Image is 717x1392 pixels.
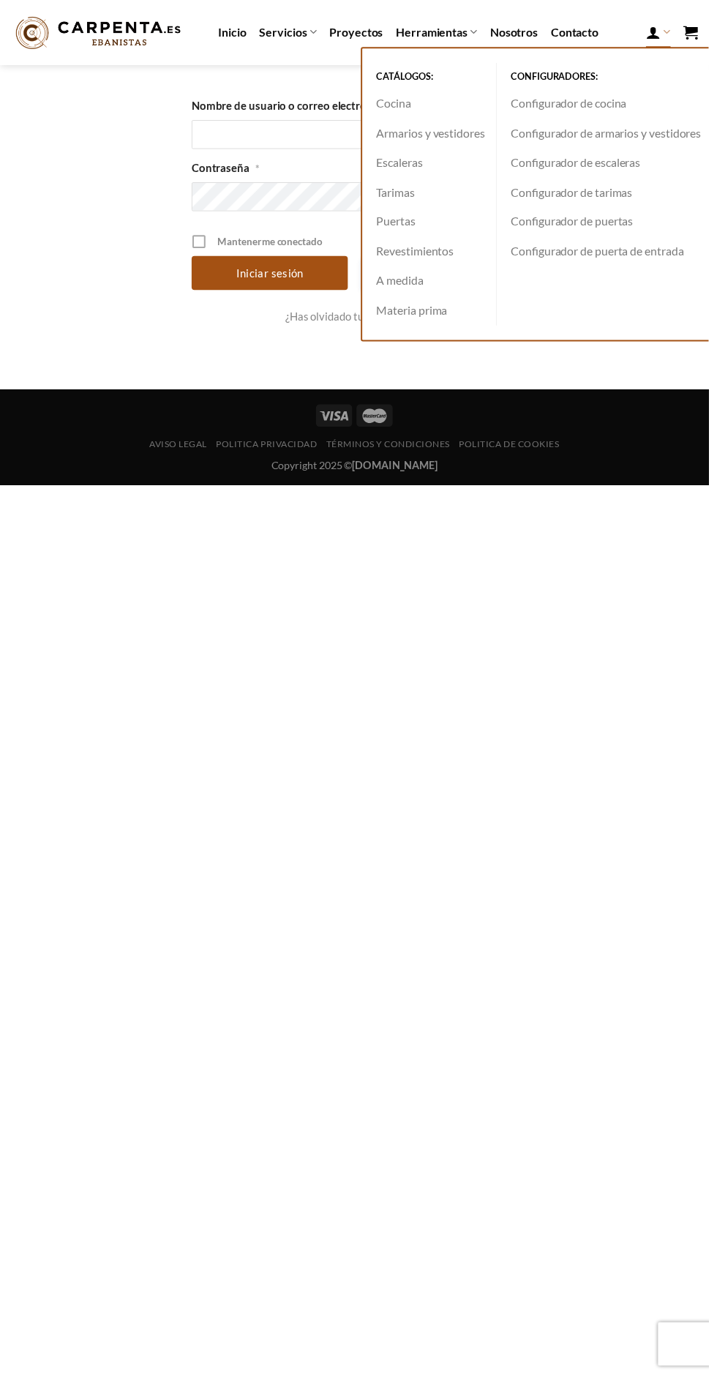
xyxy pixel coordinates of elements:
a: ¿Has olvidado tu contraseña? [194,312,523,328]
a: Herramientas [401,18,483,47]
a: A medida [374,269,495,299]
input: Iniciar sesión [194,259,352,293]
a: Inicio [220,20,249,46]
a: Configurador de cocina [510,90,713,120]
a: Configurador de tarimas [510,180,713,210]
a: Contacto [558,20,606,46]
a: Configurador de escaleras [510,150,713,180]
a: Proyectos [334,20,388,46]
a: Configurador de puertas [510,209,713,239]
a: Politica de cookies [465,444,566,454]
a: Nosotros [496,20,544,46]
a: Revestimientos [374,239,495,269]
a: Catálogos: [374,64,495,91]
a: Politica privacidad [219,444,321,454]
a: Configuradores: [510,64,713,91]
a: Términos y condiciones [330,444,455,454]
img: Carpenta.es [11,13,188,53]
span: Mantenerme conectado [220,236,523,253]
label: Contraseña [194,162,523,179]
strong: [DOMAIN_NAME] [356,465,443,477]
a: Tarimas [374,180,495,210]
div: Copyright 2025 © [11,463,706,479]
a: Materia prima [374,299,495,329]
span: Obligatorio [258,162,263,179]
a: Configurador de puerta de entrada [510,239,713,269]
a: Cocina [374,90,495,120]
a: Escaleras [374,150,495,180]
label: Nombre de usuario o correo electronico [194,99,523,116]
a: Servicios [262,18,320,47]
a: Puertas [374,209,495,239]
a: Armarios y vestidores [374,120,495,150]
a: Aviso legal [151,444,210,454]
a: Configurador de armarios y vestidores [510,120,713,150]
